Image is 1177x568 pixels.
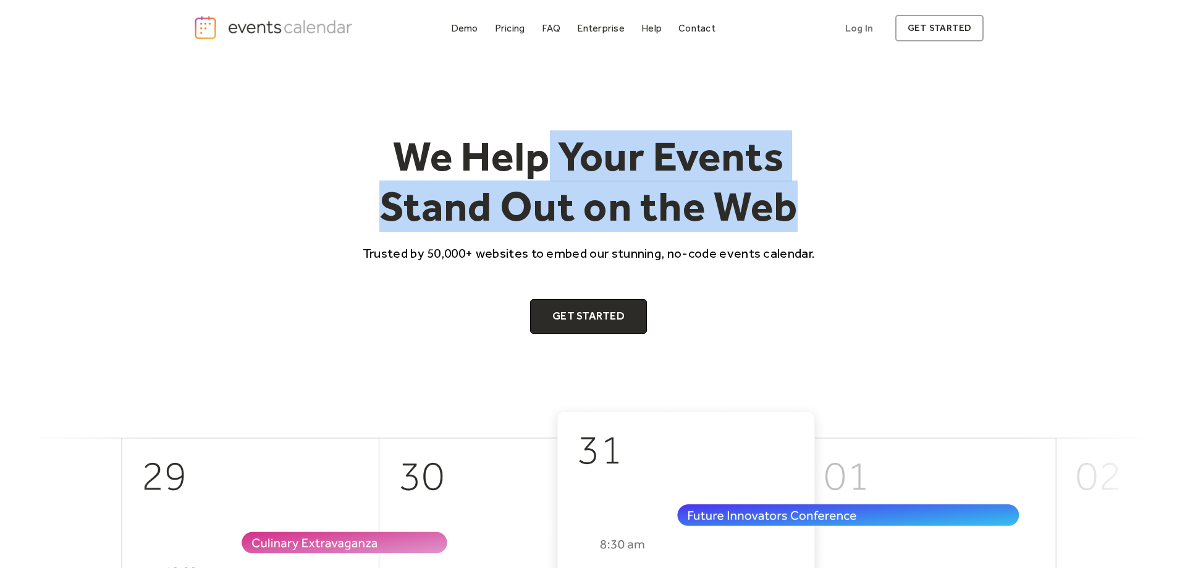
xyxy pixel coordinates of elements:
[446,20,483,36] a: Demo
[530,299,647,334] a: Get Started
[833,15,885,41] a: Log In
[636,20,667,36] a: Help
[352,244,826,262] p: Trusted by 50,000+ websites to embed our stunning, no-code events calendar.
[895,15,984,41] a: get started
[641,25,662,32] div: Help
[542,25,561,32] div: FAQ
[673,20,720,36] a: Contact
[490,20,530,36] a: Pricing
[572,20,629,36] a: Enterprise
[577,25,624,32] div: Enterprise
[451,25,478,32] div: Demo
[537,20,566,36] a: FAQ
[495,25,525,32] div: Pricing
[352,131,826,232] h1: We Help Your Events Stand Out on the Web
[678,25,715,32] div: Contact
